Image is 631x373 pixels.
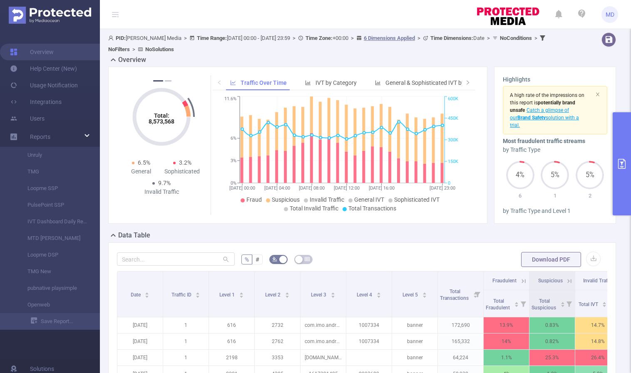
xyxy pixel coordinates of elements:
[492,278,517,284] span: Fraudulent
[579,301,599,307] span: Total IVT
[163,317,209,333] p: 1
[560,301,565,306] div: Sort
[448,159,458,164] tspan: 150K
[301,350,346,366] p: [DOMAIN_NAME]
[602,304,607,306] i: icon: caret-down
[231,158,236,163] tspan: 3%
[517,290,529,317] i: Filter menu
[9,7,91,24] img: Protected Media
[17,180,90,197] a: Loopme SSP
[255,333,300,349] p: 2762
[265,292,282,298] span: Level 2
[521,252,581,267] button: Download PDF
[310,196,344,203] span: Invalid Traffic
[486,298,511,311] span: Total Fraudulent
[153,80,163,82] button: 1
[602,301,607,303] i: icon: caret-up
[330,291,335,296] div: Sort
[229,185,255,191] tspan: [DATE] 00:00
[484,350,529,366] p: 1.1%
[510,100,575,113] span: is
[484,333,529,349] p: 14%
[503,146,607,154] div: by Traffic Type
[305,257,310,262] i: icon: table
[145,291,149,294] i: icon: caret-up
[165,80,171,82] button: 2
[606,6,614,23] span: MD
[560,301,565,303] i: icon: caret-up
[209,333,254,349] p: 616
[17,280,90,296] a: pubnative playsimple
[484,35,492,41] span: >
[503,192,538,200] p: 6
[438,333,483,349] p: 165,332
[560,304,565,306] i: icon: caret-down
[108,46,130,52] b: No Filters
[448,116,458,121] tspan: 450K
[255,317,300,333] p: 2732
[30,133,50,140] span: Reports
[131,292,142,298] span: Date
[10,94,62,110] a: Integrations
[595,90,600,99] button: icon: close
[392,317,437,333] p: banner
[563,290,575,317] i: Filter menu
[30,128,50,145] a: Reports
[532,35,540,41] span: >
[117,252,235,266] input: Search...
[346,317,392,333] p: 1007334
[376,291,381,294] i: icon: caret-up
[385,79,489,86] span: General & Sophisticated IVT by Category
[330,291,335,294] i: icon: caret-up
[506,172,534,178] span: 4%
[375,80,381,86] i: icon: bar-chart
[430,185,455,191] tspan: [DATE] 23:00
[311,292,328,298] span: Level 3
[108,35,116,41] i: icon: user
[541,172,569,178] span: 5%
[246,196,262,203] span: Fraud
[285,291,289,294] i: icon: caret-up
[217,80,222,85] i: icon: left
[209,317,254,333] p: 616
[108,35,547,52] span: [PERSON_NAME] Media [DATE] 00:00 - [DATE] 23:59 +00:00
[430,35,484,41] span: Date
[503,75,607,84] h3: Highlights
[364,35,415,41] u: 6 Dimensions Applied
[31,313,100,330] a: Save Report...
[290,35,298,41] span: >
[503,138,585,144] b: Most fraudulent traffic streams
[448,96,458,102] tspan: 600K
[120,167,161,176] div: General
[301,317,346,333] p: com.imo.android.imoim
[241,79,287,86] span: Traffic Over Time
[145,46,174,52] b: No Solutions
[138,159,150,166] span: 6.5%
[402,292,419,298] span: Level 5
[181,35,189,41] span: >
[196,291,200,294] i: icon: caret-up
[514,301,519,303] i: icon: caret-up
[179,159,191,166] span: 3.2%
[330,294,335,297] i: icon: caret-down
[532,298,557,311] span: Total Suspicious
[224,96,236,102] tspan: 11.6%
[209,350,254,366] p: 2198
[583,278,613,284] span: Invalid Traffic
[272,257,277,262] i: icon: bg-colors
[346,333,392,349] p: 1007334
[118,230,150,240] h2: Data Table
[171,292,193,298] span: Traffic ID
[369,185,395,191] tspan: [DATE] 16:00
[272,196,300,203] span: Suspicious
[290,205,338,212] span: Total Invalid Traffic
[465,80,470,85] i: icon: right
[514,304,519,306] i: icon: caret-down
[17,197,90,213] a: PulsePoint SSP
[239,291,244,296] div: Sort
[299,185,325,191] tspan: [DATE] 08:00
[231,136,236,141] tspan: 6%
[17,247,90,263] a: Loopme DSP
[438,350,483,366] p: 64,224
[149,118,174,125] tspan: 8,573,568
